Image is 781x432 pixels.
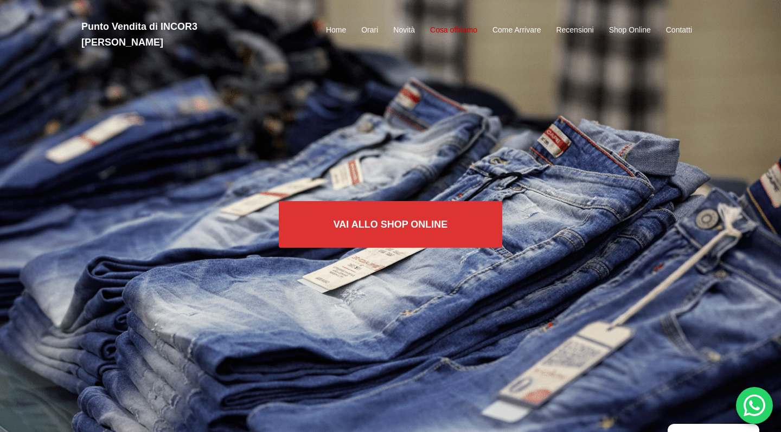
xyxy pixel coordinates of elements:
h2: Punto Vendita di INCOR3 [PERSON_NAME] [81,19,277,50]
a: Come Arrivare [492,24,541,37]
a: Contatti [666,24,692,37]
a: Vai allo SHOP ONLINE [279,201,503,248]
div: Hai qualche domanda? Mandaci un Whatsapp [736,387,773,424]
a: Novità [393,24,415,37]
a: Orari [361,24,378,37]
a: Cosa offriamo [430,24,477,37]
a: Home [326,24,346,37]
a: Recensioni [556,24,593,37]
a: Shop Online [609,24,651,37]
